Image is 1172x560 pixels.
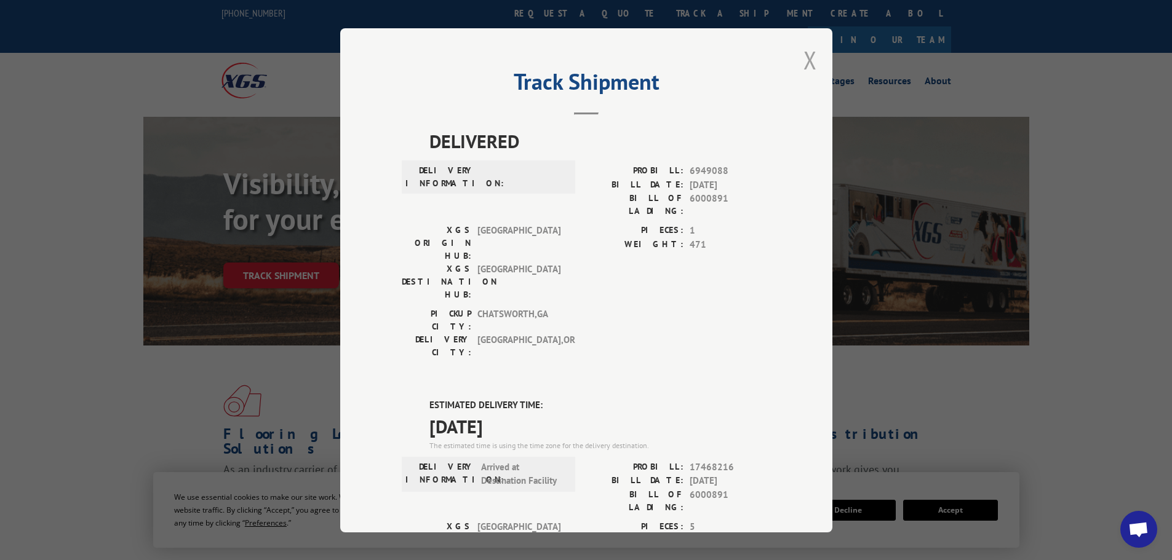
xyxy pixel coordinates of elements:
span: [GEOGRAPHIC_DATA] [477,224,560,262]
label: PIECES: [586,224,684,238]
span: [GEOGRAPHIC_DATA] [477,519,560,558]
span: [DATE] [690,474,771,488]
label: BILL DATE: [586,474,684,488]
span: 471 [690,237,771,251]
span: [DATE] [429,412,771,440]
label: DELIVERY INFORMATION: [405,460,475,487]
label: WEIGHT: [586,237,684,251]
span: 1 [690,224,771,238]
label: XGS ORIGIN HUB: [402,519,471,558]
span: [DATE] [690,178,771,192]
h2: Track Shipment [402,73,771,97]
label: PROBILL: [586,164,684,178]
span: 6949088 [690,164,771,178]
span: [GEOGRAPHIC_DATA] , OR [477,333,560,359]
label: DELIVERY INFORMATION: [405,164,475,190]
span: [GEOGRAPHIC_DATA] [477,262,560,301]
a: Open chat [1120,511,1157,548]
span: 17468216 [690,460,771,474]
span: Arrived at Destination Facility [481,460,564,487]
label: PICKUP CITY: [402,307,471,333]
label: PROBILL: [586,460,684,474]
span: 6000891 [690,192,771,218]
button: Close modal [803,44,817,76]
span: CHATSWORTH , GA [477,307,560,333]
div: The estimated time is using the time zone for the delivery destination. [429,440,771,451]
span: DELIVERED [429,127,771,155]
label: BILL DATE: [586,178,684,192]
span: 6000891 [690,487,771,513]
label: XGS ORIGIN HUB: [402,224,471,262]
label: BILL OF LADING: [586,192,684,218]
label: DELIVERY CITY: [402,333,471,359]
label: ESTIMATED DELIVERY TIME: [429,398,771,412]
label: PIECES: [586,519,684,534]
label: XGS DESTINATION HUB: [402,262,471,301]
label: BILL OF LADING: [586,487,684,513]
span: 5 [690,519,771,534]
